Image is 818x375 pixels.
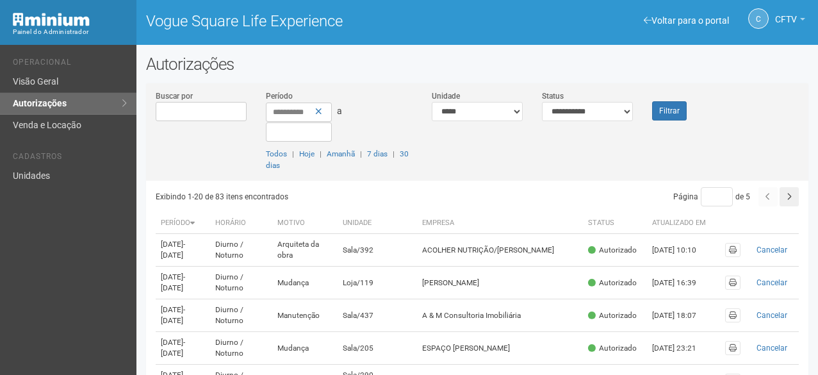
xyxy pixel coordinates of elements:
button: Cancelar [751,308,794,322]
div: Painel do Administrador [13,26,127,38]
span: Página de 5 [673,192,750,201]
a: Voltar para o portal [644,15,729,26]
label: Buscar por [156,90,193,102]
span: - [DATE] [161,272,185,292]
a: 7 dias [367,149,388,158]
div: Autorizado [588,343,637,354]
td: [DATE] 16:39 [647,267,717,299]
th: Motivo [272,213,338,234]
td: [DATE] 18:07 [647,299,717,332]
td: Sala/392 [338,234,416,267]
th: Empresa [417,213,584,234]
td: [DATE] [156,267,210,299]
span: | [320,149,322,158]
span: | [393,149,395,158]
td: Manutenção [272,299,338,332]
button: Cancelar [751,341,794,355]
h2: Autorizações [146,54,808,74]
li: Operacional [13,58,127,71]
label: Status [542,90,564,102]
td: [DATE] 10:10 [647,234,717,267]
span: | [360,149,362,158]
td: [PERSON_NAME] [417,267,584,299]
span: | [292,149,294,158]
td: Sala/437 [338,299,416,332]
td: A & M Consultoria Imobiliária [417,299,584,332]
td: Sala/205 [338,332,416,365]
button: Filtrar [652,101,687,121]
a: Amanhã [327,149,355,158]
a: C [748,8,769,29]
a: Hoje [299,149,315,158]
td: [DATE] [156,332,210,365]
a: Todos [266,149,287,158]
td: Diurno / Noturno [210,299,272,332]
td: Mudança [272,332,338,365]
span: CFTV [775,2,797,24]
button: Cancelar [751,243,794,257]
td: ACOLHER NUTRIÇÃO/[PERSON_NAME] [417,234,584,267]
th: Horário [210,213,272,234]
a: CFTV [775,16,805,26]
button: Cancelar [751,276,794,290]
li: Cadastros [13,152,127,165]
label: Período [266,90,293,102]
td: Loja/119 [338,267,416,299]
td: [DATE] [156,234,210,267]
h1: Vogue Square Life Experience [146,13,468,29]
td: [DATE] [156,299,210,332]
th: Unidade [338,213,416,234]
td: Mudança [272,267,338,299]
td: ESPAÇO [PERSON_NAME] [417,332,584,365]
div: Autorizado [588,245,637,256]
th: Período [156,213,210,234]
td: Arquiteta da obra [272,234,338,267]
div: Autorizado [588,278,637,288]
th: Atualizado em [647,213,717,234]
span: - [DATE] [161,240,185,260]
td: Diurno / Noturno [210,234,272,267]
span: - [DATE] [161,305,185,325]
span: - [DATE] [161,338,185,358]
label: Unidade [432,90,460,102]
td: [DATE] 23:21 [647,332,717,365]
td: Diurno / Noturno [210,332,272,365]
img: Minium [13,13,90,26]
span: a [337,106,342,116]
th: Status [583,213,647,234]
div: Exibindo 1-20 de 83 itens encontrados [156,187,478,206]
td: Diurno / Noturno [210,267,272,299]
div: Autorizado [588,310,637,321]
